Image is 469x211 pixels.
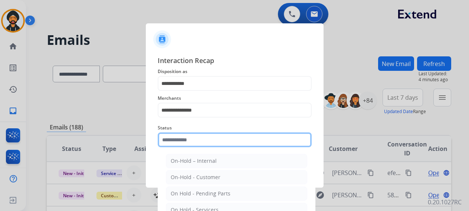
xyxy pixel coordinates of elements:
[171,174,220,181] div: On-Hold - Customer
[171,190,230,197] div: On Hold - Pending Parts
[171,157,217,165] div: On-Hold – Internal
[153,30,171,48] img: contactIcon
[158,123,312,132] span: Status
[428,198,462,207] p: 0.20.1027RC
[158,94,312,103] span: Merchants
[158,67,312,76] span: Disposition as
[158,55,312,67] span: Interaction Recap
